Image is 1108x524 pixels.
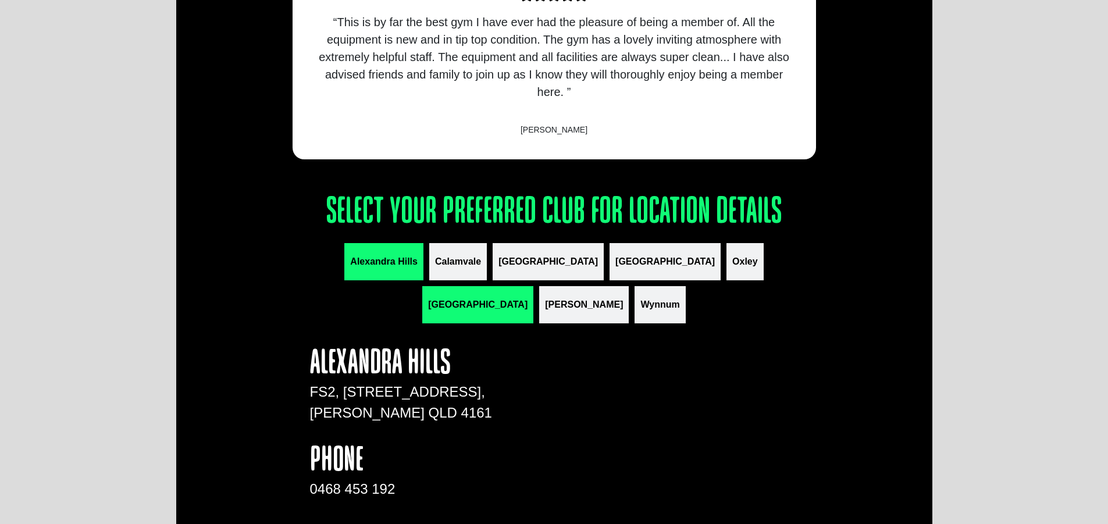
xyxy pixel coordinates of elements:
[428,298,528,312] span: [GEOGRAPHIC_DATA]
[640,298,679,312] span: Wynnum
[732,255,758,269] span: Oxley
[310,479,494,500] div: 0468 453 192
[310,347,494,382] h4: Alexandra Hills
[316,124,793,136] span: [PERSON_NAME]
[293,194,816,231] h3: Select your preferred club for location details
[517,347,799,521] iframe: apbct__label_id__gravity_form
[350,255,418,269] span: Alexandra Hills
[615,255,715,269] span: [GEOGRAPHIC_DATA]
[545,298,623,312] span: [PERSON_NAME]
[310,382,494,423] p: FS2, [STREET_ADDRESS], [PERSON_NAME] QLD 4161
[498,255,598,269] span: [GEOGRAPHIC_DATA]
[310,444,494,479] h4: phone
[435,255,481,269] span: Calamvale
